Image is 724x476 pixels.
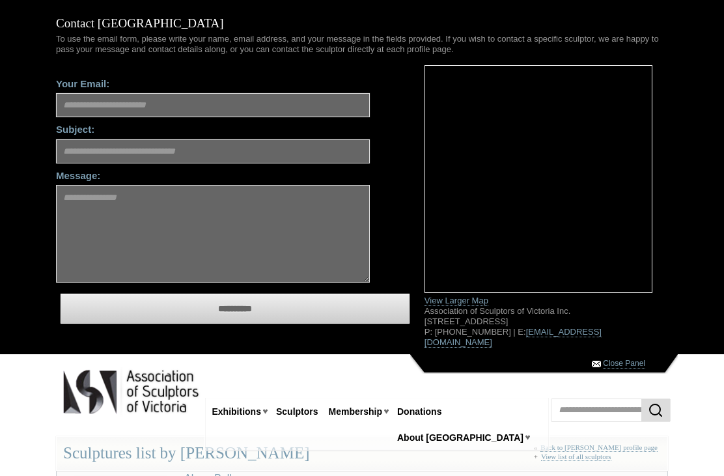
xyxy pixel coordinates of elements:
[603,359,645,369] a: Close Panel
[425,296,488,306] a: View Larger Map
[592,361,601,367] img: Contact ASV
[56,17,668,34] h1: Contact [GEOGRAPHIC_DATA]
[540,443,658,452] a: Back to [PERSON_NAME] profile page
[648,402,663,418] img: Search
[56,72,405,90] label: Your Email:
[56,163,405,182] label: Message:
[56,436,668,471] div: Sculptures list by [PERSON_NAME]
[392,426,529,450] a: About [GEOGRAPHIC_DATA]
[324,400,387,424] a: Membership
[207,400,266,424] a: Exhibitions
[63,367,201,417] img: logo.png
[425,327,602,348] a: [EMAIL_ADDRESS][DOMAIN_NAME]
[56,34,668,55] p: To use the email form, please write your name, email address, and your message in the fields prov...
[392,400,447,424] a: Donations
[271,400,324,424] a: Sculptors
[541,453,611,461] a: View list of all sculptors
[56,117,405,135] label: Subject:
[425,306,668,348] p: Association of Sculptors of Victoria Inc. [STREET_ADDRESS] P: [PHONE_NUMBER] | E:
[534,443,661,466] div: « +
